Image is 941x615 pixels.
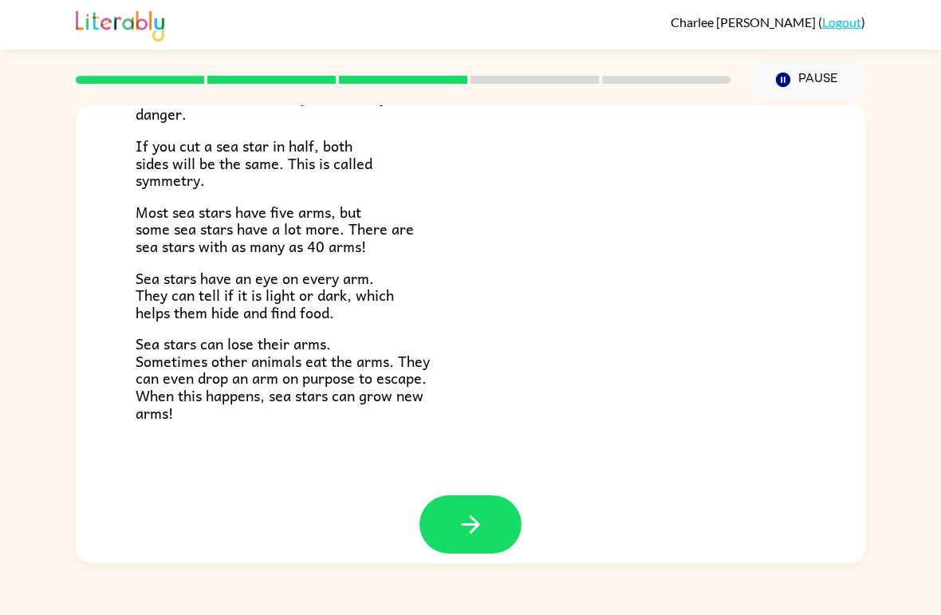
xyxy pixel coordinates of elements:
img: Literably [76,6,164,41]
span: If you cut a sea star in half, both sides will be the same. This is called symmetry. [136,134,372,191]
span: Charlee [PERSON_NAME] [671,14,818,30]
button: Pause [750,61,865,98]
div: ( ) [671,14,865,30]
span: Most sea stars have five arms, but some sea stars have a lot more. There are sea stars with as ma... [136,200,414,258]
span: Sea stars have an eye on every arm. They can tell if it is light or dark, which helps them hide a... [136,266,394,324]
span: Sea stars can lose their arms. Sometimes other animals eat the arms. They can even drop an arm on... [136,332,430,424]
a: Logout [822,14,861,30]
